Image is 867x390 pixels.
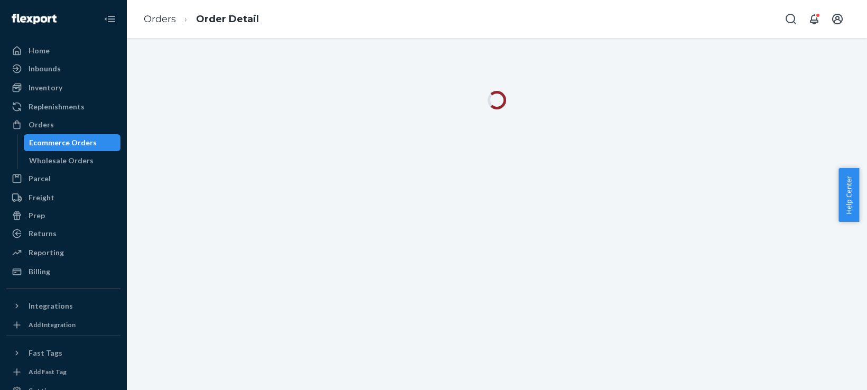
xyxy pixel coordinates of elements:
a: Home [6,42,120,59]
a: Billing [6,263,120,280]
button: Open account menu [827,8,848,30]
a: Add Integration [6,319,120,331]
div: Reporting [29,247,64,258]
div: Orders [29,119,54,130]
a: Ecommerce Orders [24,134,121,151]
div: Integrations [29,301,73,311]
ol: breadcrumbs [135,4,267,35]
a: Parcel [6,170,120,187]
div: Returns [29,228,57,239]
button: Open Search Box [780,8,801,30]
a: Orders [144,13,176,25]
div: Inventory [29,82,62,93]
div: Home [29,45,50,56]
button: Fast Tags [6,345,120,361]
button: Close Navigation [99,8,120,30]
a: Returns [6,225,120,242]
a: Add Fast Tag [6,366,120,378]
div: Ecommerce Orders [29,137,97,148]
div: Replenishments [29,101,85,112]
div: Parcel [29,173,51,184]
button: Open notifications [804,8,825,30]
a: Inventory [6,79,120,96]
div: Prep [29,210,45,221]
a: Wholesale Orders [24,152,121,169]
a: Order Detail [196,13,259,25]
a: Inbounds [6,60,120,77]
button: Integrations [6,298,120,314]
a: Replenishments [6,98,120,115]
div: Fast Tags [29,348,62,358]
div: Inbounds [29,63,61,74]
a: Freight [6,189,120,206]
div: Billing [29,266,50,277]
div: Add Fast Tag [29,367,67,376]
a: Prep [6,207,120,224]
div: Add Integration [29,320,76,329]
div: Freight [29,192,54,203]
a: Reporting [6,244,120,261]
img: Flexport logo [12,14,57,24]
a: Orders [6,116,120,133]
div: Wholesale Orders [29,155,94,166]
button: Help Center [838,168,859,222]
